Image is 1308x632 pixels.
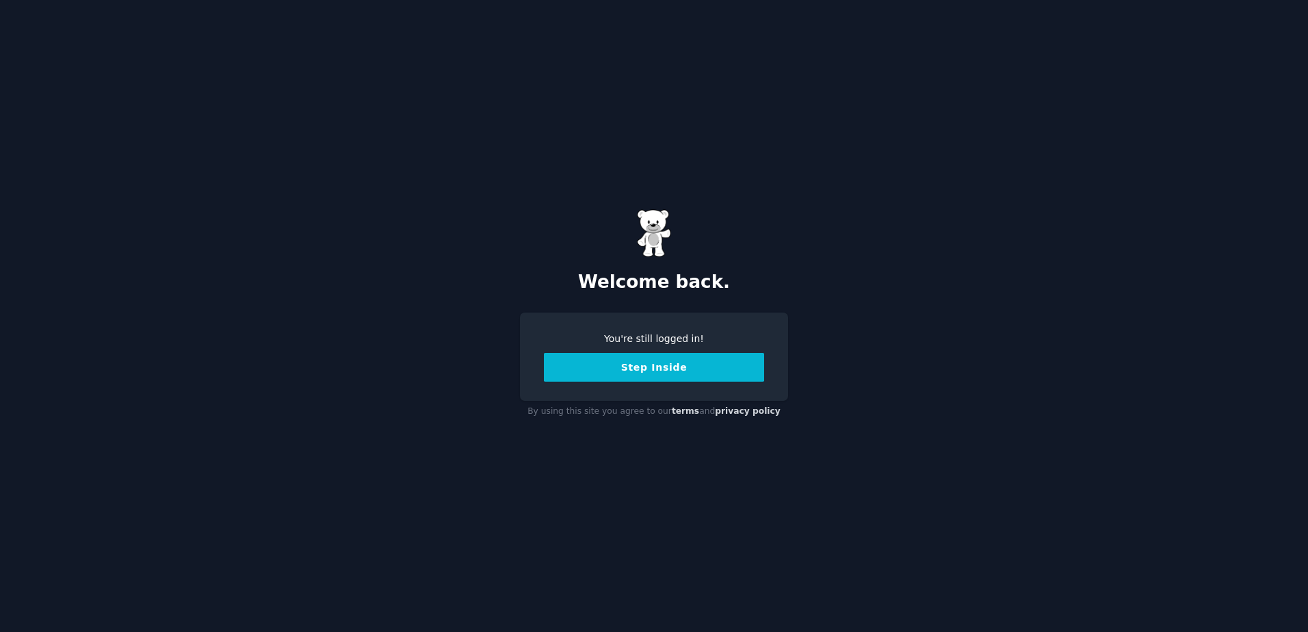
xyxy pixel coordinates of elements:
img: Gummy Bear [637,209,671,257]
button: Step Inside [544,353,764,382]
div: You're still logged in! [544,332,764,346]
a: terms [672,406,699,416]
a: privacy policy [715,406,781,416]
h2: Welcome back. [520,272,788,293]
a: Step Inside [544,362,764,373]
div: By using this site you agree to our and [520,401,788,423]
